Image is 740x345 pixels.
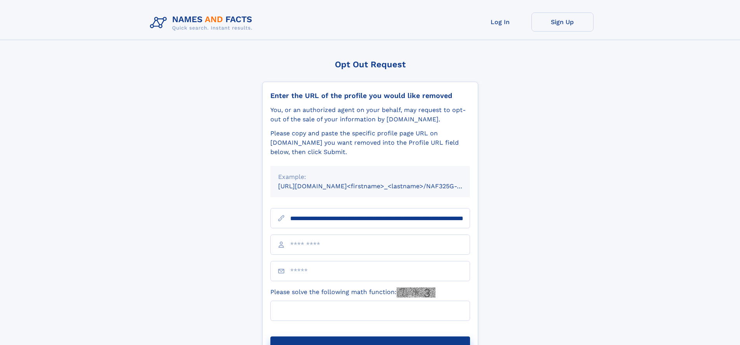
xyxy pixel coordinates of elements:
[270,105,470,124] div: You, or an authorized agent on your behalf, may request to opt-out of the sale of your informatio...
[278,182,485,190] small: [URL][DOMAIN_NAME]<firstname>_<lastname>/NAF325G-xxxxxxxx
[270,129,470,157] div: Please copy and paste the specific profile page URL on [DOMAIN_NAME] you want removed into the Pr...
[469,12,531,32] a: Log In
[147,12,259,33] img: Logo Names and Facts
[531,12,594,32] a: Sign Up
[270,287,435,298] label: Please solve the following math function:
[278,172,462,182] div: Example:
[270,91,470,100] div: Enter the URL of the profile you would like removed
[262,60,478,69] div: Opt Out Request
